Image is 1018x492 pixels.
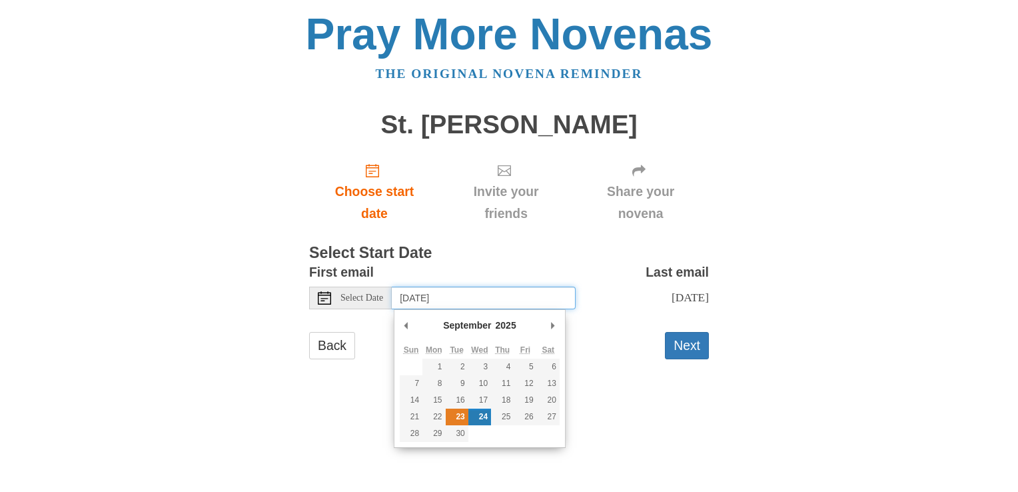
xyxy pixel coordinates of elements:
abbr: Sunday [404,345,419,355]
button: 12 [514,375,536,392]
label: First email [309,261,374,283]
button: 21 [400,409,422,425]
button: 23 [446,409,468,425]
button: 26 [514,409,536,425]
button: Next [665,332,709,359]
span: Share your novena [586,181,696,225]
abbr: Thursday [495,345,510,355]
button: 20 [537,392,560,409]
abbr: Wednesday [471,345,488,355]
h1: St. [PERSON_NAME] [309,111,709,139]
abbr: Friday [520,345,530,355]
div: Click "Next" to confirm your start date first. [572,152,709,231]
span: Choose start date [322,181,426,225]
button: Next Month [546,315,560,335]
h3: Select Start Date [309,245,709,262]
button: 24 [468,409,491,425]
button: 15 [422,392,445,409]
abbr: Tuesday [450,345,463,355]
span: Select Date [340,293,383,303]
div: Click "Next" to confirm your start date first. [440,152,572,231]
a: Pray More Novenas [306,9,713,59]
button: 13 [537,375,560,392]
button: 8 [422,375,445,392]
button: 7 [400,375,422,392]
button: 4 [491,359,514,375]
button: 19 [514,392,536,409]
button: 2 [446,359,468,375]
button: 3 [468,359,491,375]
button: 18 [491,392,514,409]
a: Back [309,332,355,359]
button: 17 [468,392,491,409]
span: [DATE] [672,291,709,304]
button: 16 [446,392,468,409]
a: The original novena reminder [376,67,643,81]
button: 6 [537,359,560,375]
input: Use the arrow keys to pick a date [392,287,576,309]
button: 27 [537,409,560,425]
button: Previous Month [400,315,413,335]
button: 22 [422,409,445,425]
button: 10 [468,375,491,392]
a: Choose start date [309,152,440,231]
button: 5 [514,359,536,375]
button: 30 [446,425,468,442]
div: September [441,315,493,335]
abbr: Monday [426,345,442,355]
button: 11 [491,375,514,392]
button: 25 [491,409,514,425]
span: Invite your friends [453,181,559,225]
button: 1 [422,359,445,375]
button: 9 [446,375,468,392]
button: 28 [400,425,422,442]
button: 29 [422,425,445,442]
label: Last email [646,261,709,283]
div: 2025 [494,315,518,335]
button: 14 [400,392,422,409]
abbr: Saturday [542,345,554,355]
